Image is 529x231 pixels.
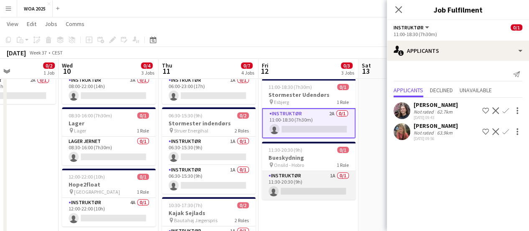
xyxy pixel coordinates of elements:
[43,70,54,76] div: 1 Job
[7,20,18,28] span: View
[162,137,256,165] app-card-role: Instruktør1A0/106:30-15:30 (9h)
[45,20,57,28] span: Jobs
[74,189,120,195] span: [GEOGRAPHIC_DATA]
[511,24,522,31] span: 0/1
[241,62,253,69] span: 0/7
[414,122,458,130] div: [PERSON_NAME]
[28,49,49,56] span: Week 37
[69,174,105,180] span: 12:00-22:00 (10h)
[62,137,156,165] app-card-role: Lager Jernet0/108:30-16:00 (7h30m)
[387,41,529,61] div: Applicants
[262,171,355,200] app-card-role: Instruktør1A0/111:30-20:30 (9h)
[430,87,453,93] span: Declined
[262,62,268,69] span: Fri
[262,154,355,161] h3: Bueskydning
[162,165,256,194] app-card-role: Instruktør1A0/106:30-15:30 (9h)
[162,209,256,217] h3: Kajak Sejlads
[274,162,304,168] span: Onsild - Hobro
[162,107,256,194] app-job-card: 06:30-15:30 (9h)0/2Stormester indendørs Struer Energihal2 RolesInstruktør1A0/106:30-15:30 (9h) In...
[262,79,355,138] app-job-card: 11:00-18:30 (7h30m)0/1Stormester Udendørs Esbjerg1 RoleInstruktør2A0/111:00-18:30 (7h30m)
[337,84,349,90] span: 0/1
[414,130,435,136] div: Not rated
[341,70,354,76] div: 3 Jobs
[435,109,454,115] div: 62.7km
[460,87,492,93] span: Unavailable
[394,24,430,31] button: Instruktør
[23,18,40,29] a: Edit
[137,189,149,195] span: 1 Role
[7,49,26,57] div: [DATE]
[62,181,156,188] h3: Hope2float
[341,62,353,69] span: 0/3
[414,101,458,109] div: [PERSON_NAME]
[274,99,289,105] span: Esbjerg
[62,198,156,226] app-card-role: Instruktør4A0/112:00-22:00 (10h)
[174,217,217,223] span: Bautahøj Jægerspris
[261,66,268,76] span: 12
[235,127,249,134] span: 2 Roles
[241,70,254,76] div: 4 Jobs
[69,112,112,119] span: 08:30-16:00 (7h30m)
[3,18,22,29] a: View
[74,127,86,134] span: Lager
[268,147,302,153] span: 11:30-20:30 (9h)
[161,66,172,76] span: 11
[394,24,424,31] span: Instruktør
[237,112,249,119] span: 0/2
[174,127,208,134] span: Struer Energihal
[169,112,202,119] span: 06:30-15:30 (9h)
[235,217,249,223] span: 2 Roles
[41,18,61,29] a: Jobs
[62,107,156,165] app-job-card: 08:30-16:00 (7h30m)0/1Lager Lager1 RoleLager Jernet0/108:30-16:00 (7h30m)
[62,18,88,29] a: Comms
[162,75,256,104] app-card-role: Instruktør1A0/106:00-23:00 (17h)
[141,70,154,76] div: 3 Jobs
[17,0,53,17] button: WOA 2025
[360,66,371,76] span: 13
[137,127,149,134] span: 1 Role
[62,169,156,226] app-job-card: 12:00-22:00 (10h)0/1Hope2float [GEOGRAPHIC_DATA]1 RoleInstruktør4A0/112:00-22:00 (10h)
[414,109,435,115] div: Not rated
[268,84,312,90] span: 11:00-18:30 (7h30m)
[435,130,454,136] div: 63.9km
[387,4,529,15] h3: Job Fulfilment
[337,162,349,168] span: 1 Role
[262,108,355,138] app-card-role: Instruktør2A0/111:00-18:30 (7h30m)
[337,99,349,105] span: 1 Role
[262,91,355,99] h3: Stormester Udendørs
[43,62,55,69] span: 0/2
[137,174,149,180] span: 0/1
[394,87,423,93] span: Applicants
[62,75,156,104] app-card-role: Instruktør3A0/108:00-22:00 (14h)
[262,142,355,200] app-job-card: 11:30-20:30 (9h)0/1Bueskydning Onsild - Hobro1 RoleInstruktør1A0/111:30-20:30 (9h)
[62,119,156,127] h3: Lager
[362,62,371,69] span: Sat
[394,31,522,37] div: 11:00-18:30 (7h30m)
[137,112,149,119] span: 0/1
[169,202,202,208] span: 10:30-17:30 (7h)
[62,62,73,69] span: Wed
[337,147,349,153] span: 0/1
[162,62,172,69] span: Thu
[27,20,36,28] span: Edit
[162,119,256,127] h3: Stormester indendørs
[414,115,458,120] div: [DATE] 09:43
[61,66,73,76] span: 10
[66,20,84,28] span: Comms
[52,49,63,56] div: CEST
[141,62,153,69] span: 0/4
[237,202,249,208] span: 0/2
[414,136,458,141] div: [DATE] 09:56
